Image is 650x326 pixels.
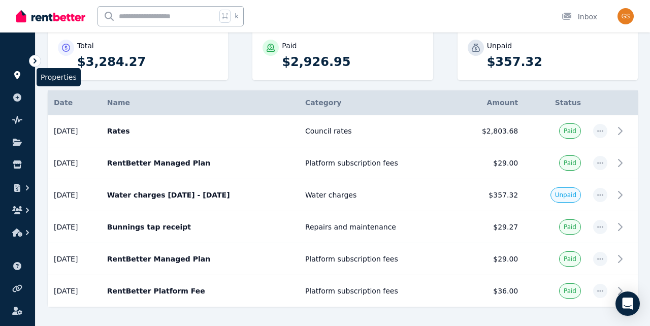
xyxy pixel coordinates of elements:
[453,147,524,179] td: $29.00
[107,126,293,136] p: Rates
[282,41,297,51] p: Paid
[564,255,576,263] span: Paid
[299,147,453,179] td: Platform subscription fees
[48,147,101,179] td: [DATE]
[48,90,101,115] th: Date
[555,191,576,199] span: Unpaid
[48,211,101,243] td: [DATE]
[299,243,453,275] td: Platform subscription fees
[107,190,293,200] p: Water charges [DATE] - [DATE]
[564,287,576,295] span: Paid
[235,12,238,20] span: k
[41,72,77,82] span: Properties
[453,243,524,275] td: $29.00
[48,179,101,211] td: [DATE]
[48,243,101,275] td: [DATE]
[107,286,293,296] p: RentBetter Platform Fee
[615,291,640,316] div: Open Intercom Messenger
[562,12,597,22] div: Inbox
[107,222,293,232] p: Bunnings tap receipt
[564,223,576,231] span: Paid
[101,90,299,115] th: Name
[299,179,453,211] td: Water charges
[77,41,94,51] p: Total
[299,115,453,147] td: Council rates
[617,8,634,24] img: Gurjeet Singh
[453,275,524,307] td: $36.00
[77,54,218,70] p: $3,284.27
[453,115,524,147] td: $2,803.68
[453,211,524,243] td: $29.27
[564,127,576,135] span: Paid
[299,211,453,243] td: Repairs and maintenance
[299,275,453,307] td: Platform subscription fees
[299,90,453,115] th: Category
[564,159,576,167] span: Paid
[524,90,587,115] th: Status
[107,254,293,264] p: RentBetter Managed Plan
[48,275,101,307] td: [DATE]
[48,115,101,147] td: [DATE]
[487,54,628,70] p: $357.32
[453,179,524,211] td: $357.32
[16,9,85,24] img: RentBetter
[107,158,293,168] p: RentBetter Managed Plan
[487,41,512,51] p: Unpaid
[453,90,524,115] th: Amount
[282,54,422,70] p: $2,926.95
